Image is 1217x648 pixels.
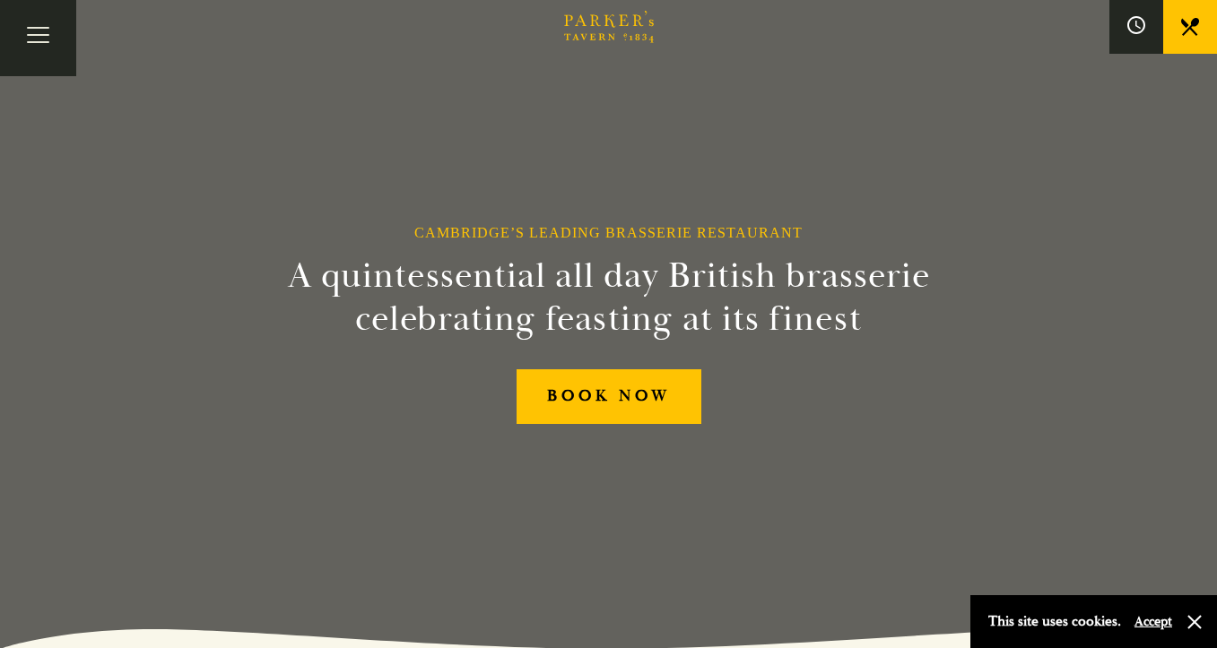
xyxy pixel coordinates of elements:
p: This site uses cookies. [988,609,1121,635]
h2: A quintessential all day British brasserie celebrating feasting at its finest [200,255,1018,341]
h1: Cambridge’s Leading Brasserie Restaurant [414,224,803,241]
button: Accept [1134,613,1172,630]
a: BOOK NOW [517,369,701,424]
button: Close and accept [1186,613,1204,631]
